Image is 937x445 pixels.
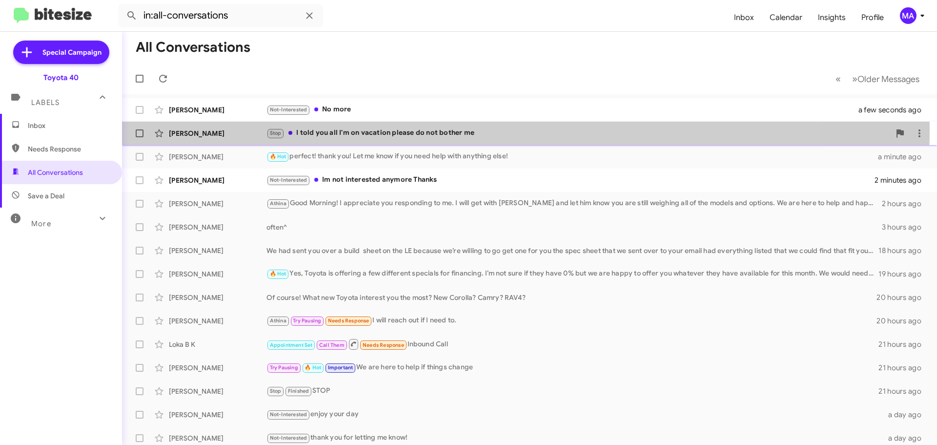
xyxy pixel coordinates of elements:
a: Inbox [726,3,762,32]
div: 19 hours ago [878,269,929,279]
div: I told you all I'm on vacation please do not bother me [266,127,890,139]
div: 18 hours ago [878,246,929,255]
span: Inbox [28,121,111,130]
span: Finished [288,388,309,394]
span: Not-Interested [270,435,307,441]
span: Athina [270,318,286,324]
a: Insights [810,3,854,32]
div: I will reach out if I need to. [266,315,876,326]
div: We had sent you over a build sheet on the LE because we’re willing to go get one for you the spec... [266,246,878,255]
div: [PERSON_NAME] [169,433,266,443]
nav: Page navigation example [830,69,925,89]
span: « [835,73,841,85]
div: 2 minutes ago [875,175,929,185]
div: 21 hours ago [878,363,929,373]
div: [PERSON_NAME] [169,293,266,302]
div: [PERSON_NAME] [169,105,266,115]
div: a few seconds ago [871,105,929,115]
span: Athina [270,200,286,207]
span: Important [328,364,353,371]
div: [PERSON_NAME] [169,410,266,420]
div: enjoy your day [266,409,882,420]
div: No more [266,104,871,115]
span: All Conversations [28,168,83,177]
div: a day ago [882,433,929,443]
h1: All Conversations [136,40,250,55]
div: a day ago [882,410,929,420]
span: 🔥 Hot [270,153,286,160]
a: Special Campaign [13,41,109,64]
span: More [31,219,51,228]
button: Next [846,69,925,89]
div: [PERSON_NAME] [169,386,266,396]
div: 21 hours ago [878,339,929,349]
span: Appointment Set [270,342,313,348]
button: MA [892,7,926,24]
span: Not-Interested [270,177,307,183]
div: [PERSON_NAME] [169,152,266,162]
span: Not-Interested [270,106,307,113]
div: [PERSON_NAME] [169,269,266,279]
div: thank you for letting me know! [266,432,882,444]
button: Previous [830,69,847,89]
span: Stop [270,388,282,394]
span: Needs Response [28,144,111,154]
span: Special Campaign [42,47,102,57]
a: Calendar [762,3,810,32]
div: 3 hours ago [882,222,929,232]
div: 20 hours ago [876,316,929,326]
span: 🔥 Hot [305,364,321,371]
input: Search [118,4,323,27]
span: 🔥 Hot [270,271,286,277]
span: Stop [270,130,282,136]
div: often^ [266,222,882,232]
div: [PERSON_NAME] [169,246,266,255]
span: Older Messages [857,74,919,85]
div: Toyota 40 [43,73,79,83]
div: Of course! What new Toyota interest you the most? New Corolla? Camry? RAV4? [266,293,876,302]
span: Not-Interested [270,411,307,418]
div: 21 hours ago [878,386,929,396]
div: a minute ago [878,152,929,162]
span: Labels [31,98,60,107]
span: Try Pausing [270,364,298,371]
div: [PERSON_NAME] [169,316,266,326]
span: Call Them [319,342,345,348]
div: STOP [266,385,878,397]
div: 20 hours ago [876,293,929,302]
div: perfect! thank you! Let me know if you need help with anything else! [266,151,878,162]
div: Im not interested anymore Thanks [266,174,875,186]
span: Needs Response [363,342,404,348]
span: Save a Deal [28,191,64,201]
div: [PERSON_NAME] [169,128,266,138]
div: [PERSON_NAME] [169,199,266,209]
div: MA [900,7,917,24]
span: » [852,73,857,85]
div: 2 hours ago [882,199,929,209]
div: Yes, Toyota is offering a few different specials for financing. I’m not sure if they have 0% but ... [266,268,878,279]
div: [PERSON_NAME] [169,175,266,185]
a: Profile [854,3,892,32]
div: Good Morning! I appreciate you responding to me. I will get with [PERSON_NAME] and let him know y... [266,198,882,209]
div: [PERSON_NAME] [169,222,266,232]
div: [PERSON_NAME] [169,363,266,373]
div: Loka B K [169,339,266,349]
div: Inbound Call [266,338,878,350]
span: Try Pausing [293,318,321,324]
div: We are here to help if things change [266,362,878,373]
span: Needs Response [328,318,369,324]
